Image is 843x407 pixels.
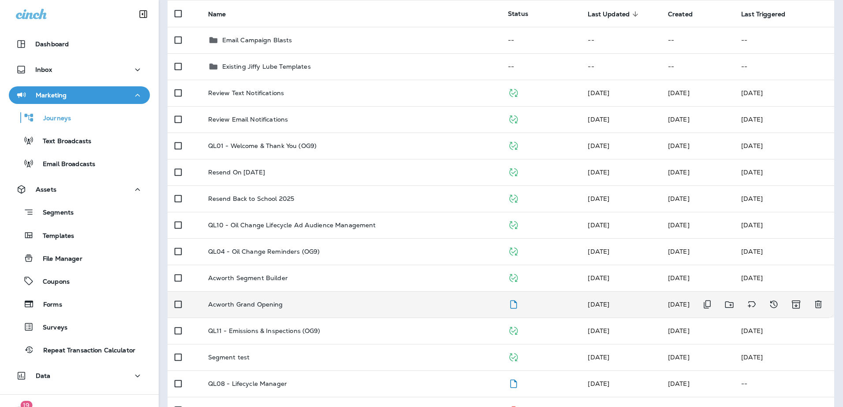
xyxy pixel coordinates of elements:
span: Unknown [668,380,690,388]
td: -- [661,27,734,53]
span: J-P Scoville [588,195,609,203]
span: Draft [508,379,519,387]
td: -- [734,27,834,53]
p: Segments [34,209,74,218]
span: J-P Scoville [588,327,609,335]
button: Forms [9,295,150,313]
button: Dashboard [9,35,150,53]
td: [DATE] [734,159,834,185]
span: Last Triggered [741,10,797,18]
p: QL04 - Oil Change Reminders (OG9) [208,248,320,255]
span: Status [508,10,528,18]
p: Resend Back to School 2025 [208,195,295,202]
span: Developer Integrations [588,142,609,150]
span: Last Updated [588,10,641,18]
button: Add tags [743,296,761,314]
td: [DATE] [734,212,834,238]
span: J-P Scoville [588,221,609,229]
button: Email Broadcasts [9,154,150,173]
span: J-P Scoville [668,195,690,203]
button: Marketing [9,86,150,104]
p: Review Text Notifications [208,89,284,96]
p: Dashboard [35,41,69,48]
td: [DATE] [734,106,834,133]
span: J-P Scoville [588,168,609,176]
span: Published [508,194,519,202]
span: J-P Scoville [588,248,609,255]
button: View Changelog [765,296,783,314]
span: Published [508,88,519,96]
td: [DATE] [734,265,834,291]
button: Assets [9,181,150,198]
p: Marketing [36,92,67,99]
p: QL01 - Welcome & Thank You (OG9) [208,142,317,149]
span: Alyson Dixon [588,300,609,308]
p: Data [36,372,51,379]
button: Duplicate [698,296,716,314]
td: [DATE] [734,318,834,344]
td: -- [501,27,581,53]
button: Segments [9,203,150,222]
p: Resend On [DATE] [208,169,265,176]
span: J-P Scoville [668,168,690,176]
td: -- [734,53,834,80]
td: [DATE] [734,185,834,212]
p: -- [741,380,827,387]
span: Published [508,352,519,360]
p: Text Broadcasts [34,137,91,146]
button: Collapse Sidebar [131,5,156,23]
p: Journeys [34,115,71,123]
p: QL11 - Emissions & Inspections (OG9) [208,327,321,334]
button: Delete [809,296,827,314]
span: Last Triggered [741,11,785,18]
span: J-P Scoville [588,353,609,361]
span: Published [508,247,519,255]
p: Repeat Transaction Calculator [34,347,135,355]
p: Acworth Segment Builder [208,274,288,281]
button: Repeat Transaction Calculator [9,340,150,359]
span: Published [508,141,519,149]
button: Surveys [9,318,150,336]
span: Draft [508,300,519,307]
p: Segment test [208,354,250,361]
span: Unknown [668,221,690,229]
span: J-P Scoville [588,274,609,282]
span: Name [208,10,238,18]
p: File Manager [34,255,82,263]
span: J-P Scoville [668,353,690,361]
span: J-P Scoville [668,274,690,282]
button: File Manager [9,249,150,267]
td: -- [581,53,660,80]
td: [DATE] [734,344,834,370]
td: -- [581,27,660,53]
p: Acworth Grand Opening [208,301,283,308]
span: Created [668,10,704,18]
p: QL08 - Lifecycle Manager [208,380,287,387]
p: QL10 - Oil Change Lifecycle Ad Audience Management [208,222,376,229]
button: Coupons [9,272,150,290]
p: Forms [34,301,62,309]
p: Email Broadcasts [34,160,95,169]
p: Coupons [34,278,70,286]
p: Templates [34,232,74,240]
span: J-P Scoville [668,327,690,335]
span: Lauren Wilbanks [668,89,690,97]
button: Inbox [9,61,150,78]
span: Published [508,273,519,281]
td: [DATE] [734,133,834,159]
button: Journeys [9,108,150,127]
span: J-P Scoville [668,248,690,255]
span: Published [508,326,519,334]
span: Published [508,167,519,175]
td: [DATE] [734,80,834,106]
p: Existing Jiffy Lube Templates [222,63,311,70]
p: Inbox [35,66,52,73]
span: Published [508,115,519,122]
span: J-P Scoville [668,300,690,308]
span: Lauren Wilbanks [588,89,609,97]
button: Data [9,367,150,385]
button: Move to folder [720,296,739,314]
td: -- [501,53,581,80]
button: Templates [9,226,150,244]
p: Surveys [34,324,67,332]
